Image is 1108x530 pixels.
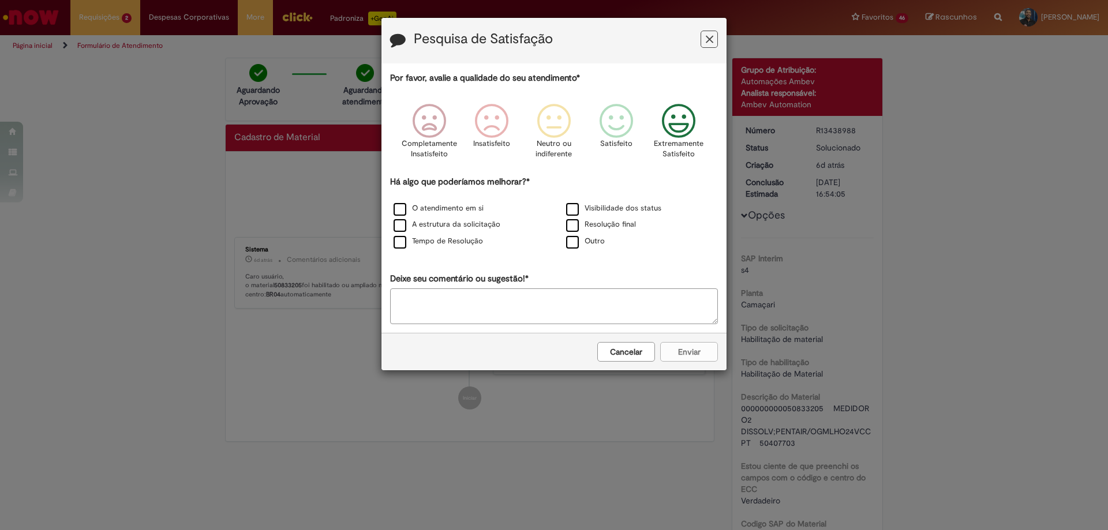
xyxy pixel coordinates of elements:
[566,236,605,247] label: Outro
[649,95,708,174] div: Extremamente Satisfeito
[402,138,457,160] p: Completamente Insatisfeito
[414,32,553,47] label: Pesquisa de Satisfação
[566,203,661,214] label: Visibilidade dos status
[394,219,500,230] label: A estrutura da solicitação
[399,95,458,174] div: Completamente Insatisfeito
[533,138,575,160] p: Neutro ou indiferente
[390,176,718,250] div: Há algo que poderíamos melhorar?*
[566,219,636,230] label: Resolução final
[462,95,521,174] div: Insatisfeito
[394,236,483,247] label: Tempo de Resolução
[473,138,510,149] p: Insatisfeito
[654,138,703,160] p: Extremamente Satisfeito
[390,72,580,84] label: Por favor, avalie a qualidade do seu atendimento*
[394,203,484,214] label: O atendimento em si
[587,95,646,174] div: Satisfeito
[597,342,655,362] button: Cancelar
[525,95,583,174] div: Neutro ou indiferente
[600,138,632,149] p: Satisfeito
[390,273,529,285] label: Deixe seu comentário ou sugestão!*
